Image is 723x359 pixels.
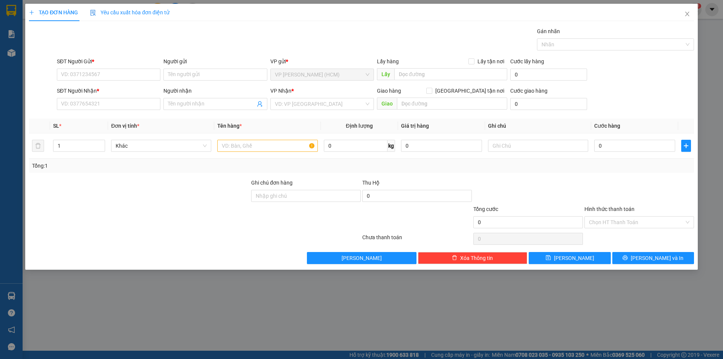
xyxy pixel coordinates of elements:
input: VD: Bàn, Ghế [217,140,317,152]
span: Tên hàng [217,123,242,129]
label: Hình thức thanh toán [584,206,635,212]
span: close [684,11,690,17]
th: Ghi chú [485,119,591,133]
input: Cước giao hàng [510,98,587,110]
label: Gán nhãn [537,28,560,34]
input: Ghi chú đơn hàng [251,190,361,202]
span: Khác [116,140,207,151]
span: printer [622,255,628,261]
label: Cước lấy hàng [510,58,544,64]
button: Close [677,4,698,25]
label: Cước giao hàng [510,88,548,94]
div: VP gửi [270,57,374,66]
div: SĐT Người Nhận [57,87,160,95]
span: kg [387,140,395,152]
div: Người nhận [163,87,267,95]
button: [PERSON_NAME] [307,252,416,264]
div: SĐT Người Gửi [57,57,160,66]
span: Yêu cầu xuất hóa đơn điện tử [90,9,169,15]
span: Giao [377,98,397,110]
button: save[PERSON_NAME] [529,252,610,264]
span: Lấy [377,68,394,80]
img: icon [90,10,96,16]
span: Xóa Thông tin [460,254,493,262]
span: VP Nhận [270,88,291,94]
span: plus [682,143,691,149]
input: 0 [401,140,482,152]
span: Đơn vị tính [111,123,139,129]
button: delete [32,140,44,152]
span: [PERSON_NAME] [342,254,382,262]
button: deleteXóa Thông tin [418,252,528,264]
span: [GEOGRAPHIC_DATA] tận nơi [432,87,507,95]
input: Dọc đường [394,68,507,80]
span: Giá trị hàng [401,123,429,129]
input: Ghi Chú [488,140,588,152]
span: SL [53,123,59,129]
div: Chưa thanh toán [361,233,473,246]
button: printer[PERSON_NAME] và In [612,252,694,264]
div: Tổng: 1 [32,162,279,170]
span: Thu Hộ [362,180,380,186]
span: user-add [257,101,263,107]
button: plus [681,140,691,152]
span: VP Hoàng Văn Thụ (HCM) [275,69,369,80]
span: Lấy hàng [377,58,399,64]
span: [PERSON_NAME] và In [631,254,683,262]
span: Tổng cước [473,206,498,212]
input: Cước lấy hàng [510,69,587,81]
label: Ghi chú đơn hàng [251,180,293,186]
span: Giao hàng [377,88,401,94]
span: Lấy tận nơi [474,57,507,66]
div: Người gửi [163,57,267,66]
span: TẠO ĐƠN HÀNG [29,9,78,15]
span: plus [29,10,34,15]
span: delete [452,255,457,261]
input: Dọc đường [397,98,507,110]
span: Định lượng [346,123,373,129]
span: [PERSON_NAME] [554,254,594,262]
span: Cước hàng [594,123,620,129]
span: save [546,255,551,261]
